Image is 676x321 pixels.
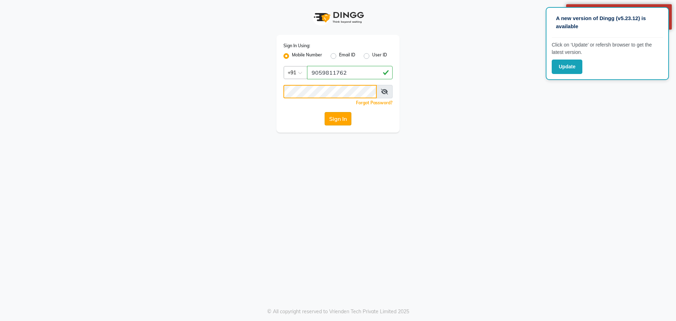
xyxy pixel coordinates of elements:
label: User ID [372,52,387,60]
p: Click on ‘Update’ or refersh browser to get the latest version. [552,41,663,56]
p: A new version of Dingg (v5.23.12) is available [556,14,659,30]
label: Email ID [339,52,355,60]
img: logo1.svg [310,7,366,28]
button: Sign In [325,112,351,125]
input: Username [307,66,393,79]
label: Mobile Number [292,52,322,60]
button: Update [552,60,582,74]
input: Username [283,85,377,98]
label: Sign In Using: [283,43,310,49]
a: Forgot Password? [356,100,393,105]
